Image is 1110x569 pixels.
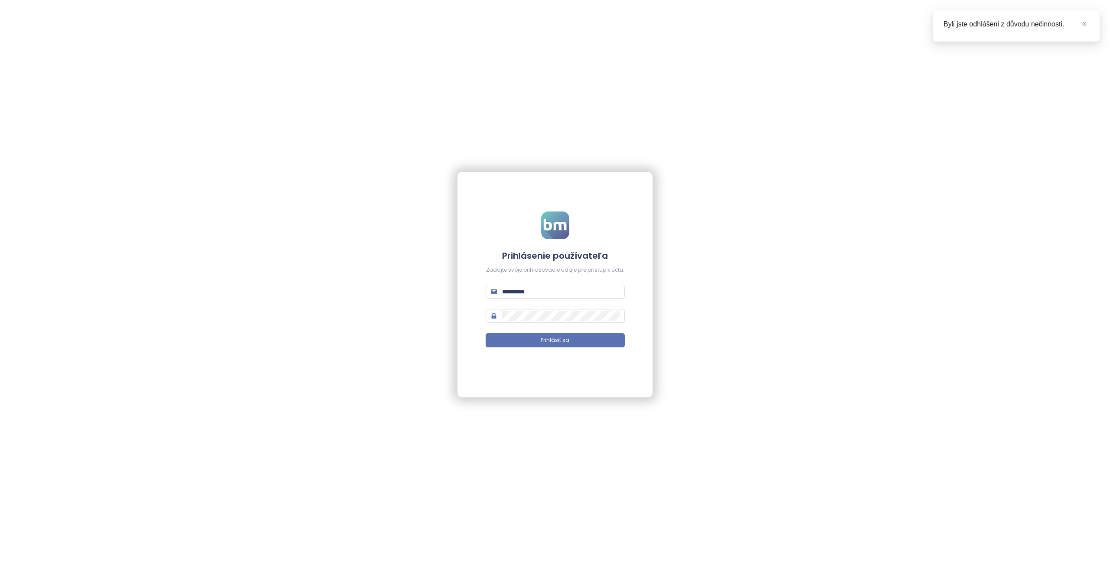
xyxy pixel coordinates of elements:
[541,336,569,345] span: Prihlásiť sa
[491,313,497,319] span: lock
[486,333,625,347] button: Prihlásiť sa
[541,211,569,239] img: logo
[1081,21,1087,27] span: close
[486,250,625,262] h4: Prihlásenie používateľa
[943,19,1089,29] div: Byli jste odhlášeni z důvodu nečinnosti.
[491,289,497,295] span: mail
[486,266,625,274] div: Zadajte svoje prihlasovacie údaje pre prístup k účtu.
